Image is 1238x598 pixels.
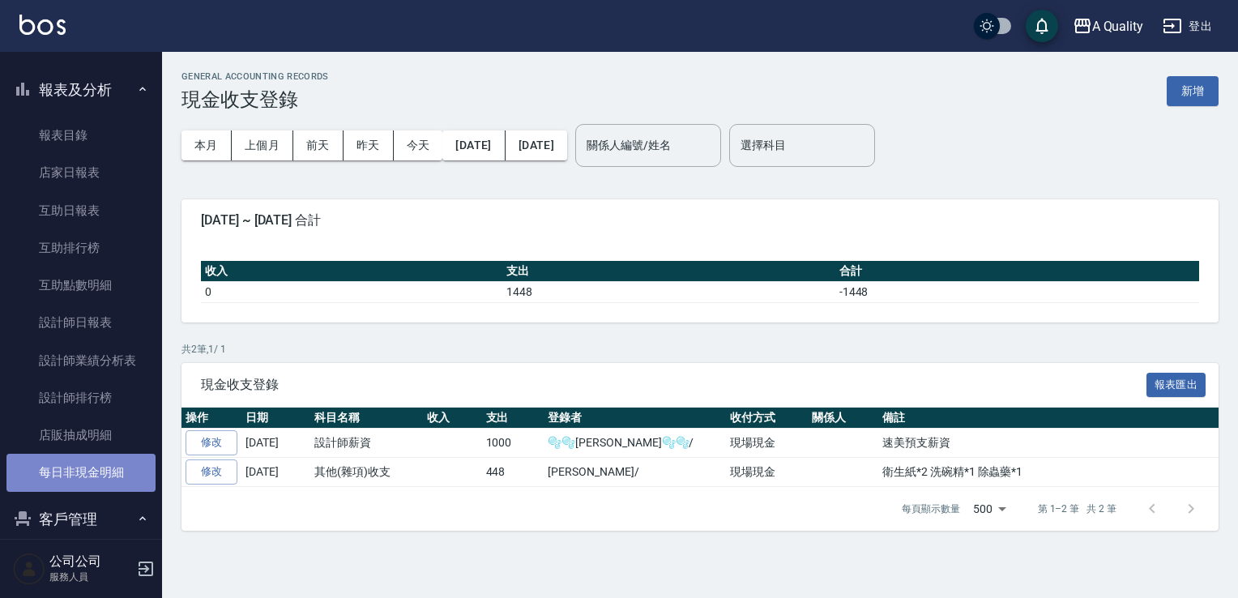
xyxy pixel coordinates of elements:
[181,88,329,111] h3: 現金收支登錄
[201,377,1146,393] span: 現金收支登錄
[1156,11,1219,41] button: 登出
[544,458,726,487] td: [PERSON_NAME]/
[808,408,878,429] th: 關係人
[902,502,960,516] p: 每頁顯示數量
[502,281,835,302] td: 1448
[502,261,835,282] th: 支出
[6,192,156,229] a: 互助日報表
[201,281,502,302] td: 0
[6,454,156,491] a: 每日非現金明細
[726,408,808,429] th: 收付方式
[726,429,808,458] td: 現場現金
[186,430,237,455] a: 修改
[310,458,423,487] td: 其他(雜項)收支
[6,379,156,416] a: 設計師排行榜
[1092,16,1144,36] div: A Quality
[1038,502,1116,516] p: 第 1–2 筆 共 2 筆
[835,261,1199,282] th: 合計
[344,130,394,160] button: 昨天
[181,71,329,82] h2: GENERAL ACCOUNTING RECORDS
[1146,373,1206,398] button: 報表匯出
[442,130,505,160] button: [DATE]
[181,342,1219,357] p: 共 2 筆, 1 / 1
[310,429,423,458] td: 設計師薪資
[835,281,1199,302] td: -1448
[878,408,1235,429] th: 備註
[49,553,132,570] h5: 公司公司
[19,15,66,35] img: Logo
[6,117,156,154] a: 報表目錄
[201,212,1199,229] span: [DATE] ~ [DATE] 合計
[293,130,344,160] button: 前天
[6,304,156,341] a: 設計師日報表
[49,570,132,584] p: 服務人員
[241,408,310,429] th: 日期
[181,130,232,160] button: 本月
[878,429,1235,458] td: 速美預支薪資
[482,429,544,458] td: 1000
[506,130,567,160] button: [DATE]
[6,342,156,379] a: 設計師業績分析表
[1167,83,1219,98] a: 新增
[544,429,726,458] td: 🫧🫧[PERSON_NAME]🫧🫧/
[726,458,808,487] td: 現場現金
[394,130,443,160] button: 今天
[6,154,156,191] a: 店家日報表
[967,487,1012,531] div: 500
[482,458,544,487] td: 448
[310,408,423,429] th: 科目名稱
[6,498,156,540] button: 客戶管理
[1167,76,1219,106] button: 新增
[241,429,310,458] td: [DATE]
[1146,376,1206,391] a: 報表匯出
[181,408,241,429] th: 操作
[6,267,156,304] a: 互助點數明細
[13,553,45,585] img: Person
[1066,10,1150,43] button: A Quality
[544,408,726,429] th: 登錄者
[201,261,502,282] th: 收入
[241,458,310,487] td: [DATE]
[6,416,156,454] a: 店販抽成明細
[232,130,293,160] button: 上個月
[1026,10,1058,42] button: save
[186,459,237,485] a: 修改
[423,408,482,429] th: 收入
[878,458,1235,487] td: 衛生紙*2 洗碗精*1 除蟲藥*1
[6,229,156,267] a: 互助排行榜
[482,408,544,429] th: 支出
[6,69,156,111] button: 報表及分析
